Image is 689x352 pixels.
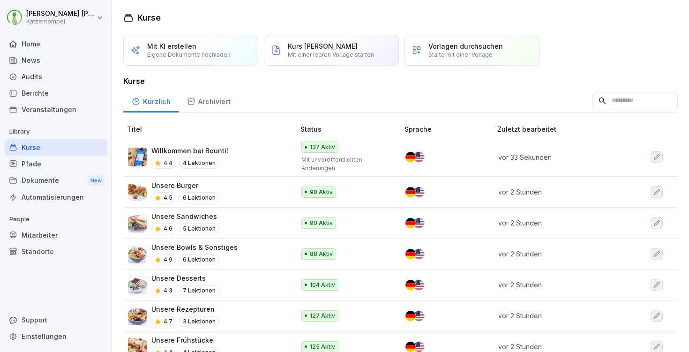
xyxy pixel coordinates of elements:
img: us.svg [414,152,424,162]
p: 90 Aktiv [310,188,333,196]
p: 127 Aktiv [310,312,335,320]
a: Kürzlich [123,89,179,112]
a: Berichte [5,85,107,101]
p: Status [300,124,401,134]
p: Mit KI erstellen [147,42,196,50]
p: [PERSON_NAME] [PERSON_NAME] [26,10,95,18]
p: vor 2 Stunden [498,249,620,259]
img: cs7wf0v7zfc7wxyq1wqcbqo4.png [128,307,147,325]
img: xh3bnih80d1pxcetv9zsuevg.png [128,148,147,166]
img: de.svg [405,187,416,197]
p: 4.7 [164,317,172,326]
p: 3 Lektionen [179,316,219,327]
p: 125 Aktiv [310,343,335,351]
p: 4.3 [164,286,172,295]
p: vor 2 Stunden [498,218,620,228]
img: us.svg [414,218,424,228]
p: 4.4 [164,159,172,167]
p: Unsere Desserts [151,273,219,283]
p: vor 2 Stunden [498,280,620,290]
p: Unsere Rezepturen [151,304,219,314]
p: 4.5 [164,194,172,202]
p: 4.6 [164,225,172,233]
img: de.svg [405,218,416,228]
div: New [88,175,104,186]
div: Support [5,312,107,328]
p: 6 Lektionen [179,254,219,265]
p: Zuletzt bearbeitet [497,124,631,134]
img: de.svg [405,152,416,162]
img: de.svg [405,311,416,321]
a: Einstellungen [5,328,107,345]
img: us.svg [414,187,424,197]
a: Veranstaltungen [5,101,107,118]
a: Kurse [5,139,107,156]
a: Home [5,36,107,52]
p: 7 Lektionen [179,285,219,296]
p: 104 Aktiv [310,281,335,289]
img: de.svg [405,280,416,290]
p: vor 2 Stunden [498,311,620,321]
a: Automatisierungen [5,189,107,205]
p: Unsere Burger [151,180,219,190]
p: Unsere Frühstücke [151,335,219,345]
p: 5 Lektionen [179,223,219,234]
p: vor 33 Sekunden [498,152,620,162]
h3: Kurse [123,75,678,87]
p: 4 Lektionen [179,157,219,169]
img: us.svg [414,311,424,321]
p: Titel [127,124,297,134]
a: DokumenteNew [5,172,107,189]
img: yi7xhwbxe3m4h1lezp14n586.png [128,214,147,232]
a: News [5,52,107,68]
img: us.svg [414,342,424,352]
p: Kurs [PERSON_NAME] [288,42,358,50]
p: Mit unveröffentlichten Änderungen [301,156,390,172]
a: Archiviert [179,89,239,112]
p: People [5,212,107,227]
p: Eigene Dokumente hochladen [147,51,231,58]
img: ei04ryqe7fxjsz5spfhrf5na.png [128,245,147,263]
p: vor 2 Stunden [498,187,620,197]
h1: Kurse [137,11,161,24]
img: us.svg [414,280,424,290]
p: 90 Aktiv [310,219,333,227]
p: Unsere Bowls & Sonstiges [151,242,238,252]
p: Library [5,124,107,139]
p: Katzentempel [26,18,95,25]
img: uk78nzme8od8c10kt62qgexg.png [128,276,147,294]
p: Mit einer leeren Vorlage starten [288,51,374,58]
a: Pfade [5,156,107,172]
p: Starte mit einer Vorlage [428,51,493,58]
img: us.svg [414,249,424,259]
a: Standorte [5,243,107,260]
p: 4.9 [164,255,172,264]
img: de.svg [405,342,416,352]
p: 6 Lektionen [179,192,219,203]
p: 88 Aktiv [310,250,333,258]
p: Willkommen bei Bounti! [151,146,228,156]
img: dqougkkopz82o0ywp7u5488v.png [128,183,147,202]
div: Dokumente [5,172,107,189]
a: Audits [5,68,107,85]
p: Sprache [404,124,494,134]
p: Unsere Sandwiches [151,211,219,221]
p: Vorlagen durchsuchen [428,42,503,50]
img: de.svg [405,249,416,259]
a: Mitarbeiter [5,227,107,243]
p: 137 Aktiv [310,143,335,151]
p: vor 2 Stunden [498,342,620,352]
